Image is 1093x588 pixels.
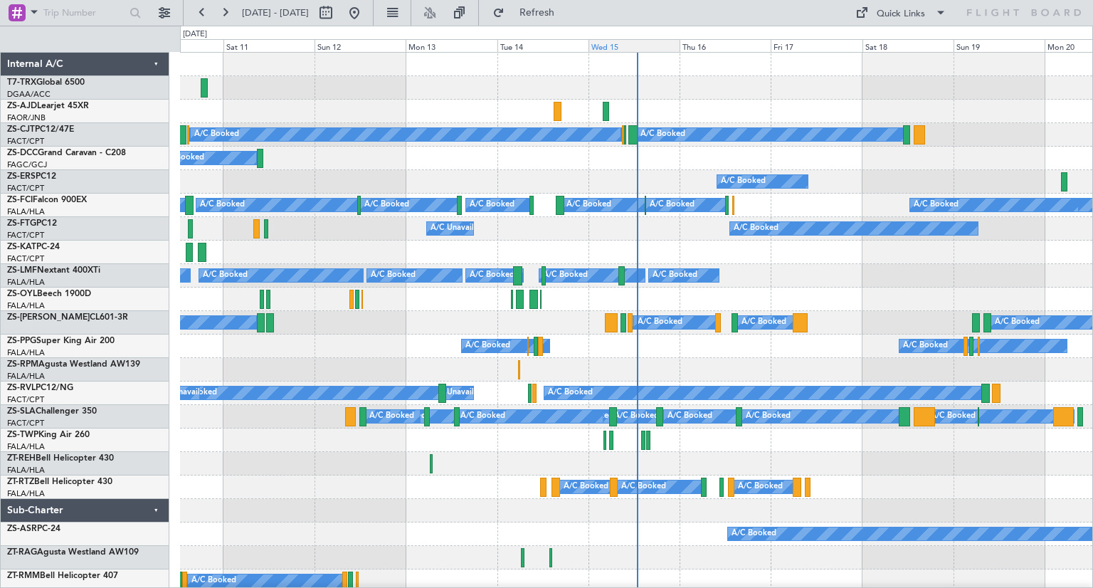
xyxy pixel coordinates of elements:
div: A/C Booked [741,312,786,333]
a: FALA/HLA [7,206,45,217]
div: A/C Booked [203,265,248,286]
a: ZS-FCIFalcon 900EX [7,196,87,204]
span: ZS-RVL [7,384,36,392]
a: FALA/HLA [7,465,45,476]
a: ZS-KATPC-24 [7,243,60,251]
input: Trip Number [43,2,125,23]
span: ZS-AJD [7,102,37,110]
a: ZS-RVLPC12/NG [7,384,73,392]
span: T7-TRX [7,78,36,87]
a: ZS-SLAChallenger 350 [7,407,97,416]
span: ZS-DCC [7,149,38,157]
span: ZS-CJT [7,125,35,134]
a: DGAA/ACC [7,89,51,100]
div: A/C Booked [732,523,776,545]
span: ZS-FTG [7,219,36,228]
a: FACT/CPT [7,183,44,194]
div: Sat 11 [223,39,315,52]
div: A/C Booked [564,476,608,498]
div: A/C Booked [369,406,414,427]
a: ZS-FTGPC12 [7,219,57,228]
a: ZS-DCCGrand Caravan - C208 [7,149,126,157]
a: ZS-TWPKing Air 260 [7,431,90,439]
a: FALA/HLA [7,277,45,288]
div: A/C Booked [995,312,1040,333]
span: ZT-RTZ [7,478,34,486]
div: A/C Booked [914,194,959,216]
div: Thu 16 [680,39,771,52]
div: A/C Booked [734,218,778,239]
button: Refresh [486,1,571,24]
div: A/C Booked [931,406,976,427]
div: Fri 17 [771,39,862,52]
div: A/C Booked [746,406,791,427]
a: FACT/CPT [7,394,44,405]
div: A/C Booked [638,312,682,333]
a: T7-TRXGlobal 6500 [7,78,85,87]
a: FALA/HLA [7,347,45,358]
a: ZS-RPMAgusta Westland AW139 [7,360,140,369]
div: A/C Booked [200,194,245,216]
div: Quick Links [877,7,925,21]
div: A/C Booked [721,171,766,192]
span: Refresh [507,8,567,18]
div: A/C Booked [543,265,588,286]
span: ZS-OYL [7,290,37,298]
a: FACT/CPT [7,253,44,264]
div: Sat 18 [862,39,954,52]
a: ZT-RTZBell Helicopter 430 [7,478,112,486]
div: A/C Booked [566,194,611,216]
span: ZS-RPM [7,360,38,369]
div: Sun 12 [315,39,406,52]
div: [DATE] [183,28,207,41]
div: A/C Booked [159,147,204,169]
span: ZS-PPG [7,337,36,345]
div: Wed 15 [588,39,680,52]
div: A/C Booked [470,194,514,216]
a: FAOR/JNB [7,112,46,123]
span: ZT-RMM [7,572,40,580]
span: ZS-TWP [7,431,38,439]
a: ZS-PPGSuper King Air 200 [7,337,115,345]
div: A/C Booked [640,124,685,145]
a: FACT/CPT [7,418,44,429]
a: ZS-[PERSON_NAME]CL601-3R [7,313,128,322]
span: ZS-LMF [7,266,37,275]
div: A/C Booked [364,194,409,216]
span: ZT-REH [7,454,36,463]
div: A/C Unavailable [157,382,216,404]
div: A/C Booked [548,382,593,404]
a: FACT/CPT [7,136,44,147]
div: A/C Booked [667,406,712,427]
div: A/C Booked [903,335,948,357]
a: ZT-RAGAgusta Westland AW109 [7,548,139,557]
span: ZS-[PERSON_NAME] [7,313,90,322]
a: ZS-LMFNextant 400XTi [7,266,100,275]
span: ZT-RAG [7,548,37,557]
button: Quick Links [848,1,954,24]
span: [DATE] - [DATE] [242,6,309,19]
div: A/C Booked [614,406,659,427]
span: ZS-ERS [7,172,36,181]
div: Sun 19 [954,39,1045,52]
a: ZS-ERSPC12 [7,172,56,181]
a: ZT-RMMBell Helicopter 407 [7,572,118,580]
span: ZS-ASR [7,525,37,533]
div: A/C Booked [460,406,505,427]
a: FALA/HLA [7,300,45,311]
div: A/C Booked [465,335,510,357]
span: ZS-KAT [7,243,36,251]
a: ZS-CJTPC12/47E [7,125,74,134]
div: A/C Unavailable [431,382,490,404]
span: ZS-FCI [7,196,33,204]
a: ZT-REHBell Helicopter 430 [7,454,114,463]
div: A/C Booked [371,265,416,286]
div: Tue 14 [497,39,588,52]
div: A/C Booked [738,476,783,498]
a: ZS-OYLBeech 1900D [7,290,91,298]
a: FALA/HLA [7,441,45,452]
a: FALA/HLA [7,371,45,382]
a: FACT/CPT [7,230,44,241]
div: A/C Booked [194,124,239,145]
div: Mon 13 [406,39,497,52]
